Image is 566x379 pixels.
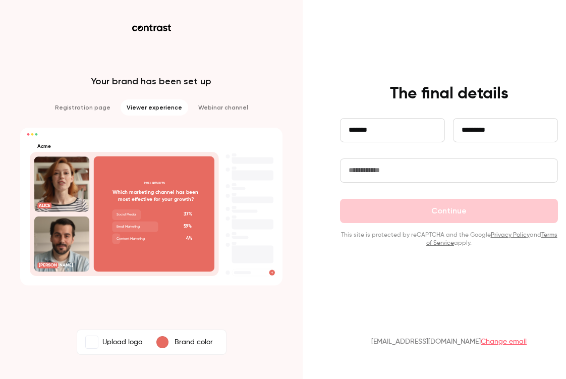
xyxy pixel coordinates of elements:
[79,332,148,352] label: AcmeUpload logo
[340,231,558,247] p: This site is protected by reCAPTCHA and the Google and apply.
[121,99,188,116] li: Viewer experience
[481,338,527,345] a: Change email
[49,99,117,116] li: Registration page
[148,332,224,352] button: Brand color
[390,84,508,104] h4: The final details
[91,75,211,87] p: Your brand has been set up
[175,337,213,347] p: Brand color
[192,99,254,116] li: Webinar channel
[371,337,527,347] p: [EMAIL_ADDRESS][DOMAIN_NAME]
[491,232,530,238] a: Privacy Policy
[86,336,98,348] img: Acme
[426,232,557,246] a: Terms of Service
